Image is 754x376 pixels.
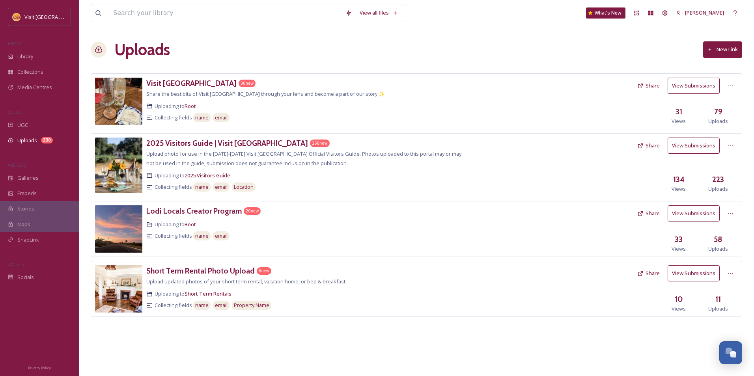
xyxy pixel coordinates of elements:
input: Search your library [109,4,342,22]
button: Share [633,78,664,93]
button: New Link [703,41,742,58]
span: Views [672,245,686,253]
span: Collections [17,68,43,76]
div: 168 new [310,140,330,147]
a: 2025 Visitors Guide | Visit [GEOGRAPHIC_DATA] [146,138,308,149]
button: Open Chat [719,341,742,364]
span: Views [672,185,686,193]
h3: 33 [675,234,683,245]
span: Socials [17,274,34,281]
button: Share [633,206,664,221]
a: 2025 Visitors Guide [185,172,230,179]
span: Location [234,183,254,191]
h3: Visit [GEOGRAPHIC_DATA] [146,78,237,88]
h3: Short Term Rental Photo Upload [146,266,255,275]
button: View Submissions [668,138,720,154]
span: Uploading to [155,221,196,228]
a: Root [185,221,196,228]
a: View all files [356,5,402,20]
a: View Submissions [668,138,724,154]
span: WIDGETS [8,162,26,168]
img: 02ba72ed-9640-4def-b05f-57bda92ce533.jpg [95,138,142,193]
img: 63fa3b3a-7baf-48d4-a3dd-421e082bed71.jpg [95,265,142,313]
img: Square%20Social%20Visit%20Lodi.png [13,13,21,21]
a: Short Term Rental Photo Upload [146,265,255,277]
button: View Submissions [668,265,720,281]
span: Galleries [17,174,39,182]
div: 20 new [244,207,261,215]
span: Upload updated photos of your short term rental, vacation home, or bed & breakfast. [146,278,347,285]
h3: Lodi Locals Creator Program [146,206,242,216]
span: Collecting fields [155,114,192,121]
span: Uploading to [155,172,230,179]
span: Views [672,117,686,125]
span: SOCIALS [8,261,24,267]
span: UGC [17,121,28,129]
span: email [215,232,228,240]
h3: 2025 Visitors Guide | Visit [GEOGRAPHIC_DATA] [146,138,308,148]
a: What's New [586,7,625,19]
h3: 79 [714,106,722,117]
span: Collecting fields [155,183,192,191]
span: Uploads [17,137,37,144]
span: SnapLink [17,236,39,244]
span: Uploading to [155,102,196,110]
span: name [195,114,209,121]
div: 230 [41,137,53,143]
a: Privacy Policy [28,363,51,372]
span: COLLECT [8,109,25,115]
h3: 223 [712,174,724,185]
span: Maps [17,221,30,228]
span: [PERSON_NAME] [685,9,724,16]
span: Library [17,53,33,60]
span: Views [672,305,686,313]
span: Uploads [708,305,728,313]
img: f902a055-b810-4cd2-ac95-4056376f6c03.jpg [95,205,142,253]
a: Root [185,102,196,110]
span: email [215,302,228,309]
span: name [195,232,209,240]
span: Media Centres [17,84,52,91]
div: 36 new [239,80,256,87]
span: Uploads [708,117,728,125]
a: View Submissions [668,78,724,94]
span: Uploads [708,185,728,193]
a: Visit [GEOGRAPHIC_DATA] [146,78,237,89]
span: Uploads [708,245,728,253]
div: 6 new [257,267,271,275]
button: View Submissions [668,205,720,222]
h3: 11 [715,294,721,305]
span: Embeds [17,190,37,197]
span: email [215,114,228,121]
a: [PERSON_NAME] [672,5,728,20]
h3: 10 [675,294,683,305]
button: View Submissions [668,78,720,94]
span: Share the best bits of Visit [GEOGRAPHIC_DATA] through your lens and become a part of our story ✨ [146,90,385,97]
a: Short Term Rentals [185,290,231,297]
span: Stories [17,205,34,212]
span: name [195,183,209,191]
span: Collecting fields [155,302,192,309]
button: Share [633,266,664,281]
span: Upload photo for use in the [DATE]-[DATE] Visit [GEOGRAPHIC_DATA] Official Visitors Guide. Photos... [146,150,461,167]
span: Visit [GEOGRAPHIC_DATA] [24,13,86,20]
span: Privacy Policy [28,365,51,370]
span: MEDIA [8,41,22,47]
span: Uploading to [155,290,231,298]
a: View Submissions [668,205,724,222]
h3: 58 [714,234,722,245]
a: Lodi Locals Creator Program [146,205,242,217]
span: Property Name [234,302,269,309]
img: 7a801711-18c5-448c-b1ee-de6eb4cb7ea8.jpg [95,78,142,125]
a: View Submissions [668,265,724,281]
h3: 31 [676,106,682,117]
span: Collecting fields [155,232,192,240]
a: Uploads [114,38,170,61]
